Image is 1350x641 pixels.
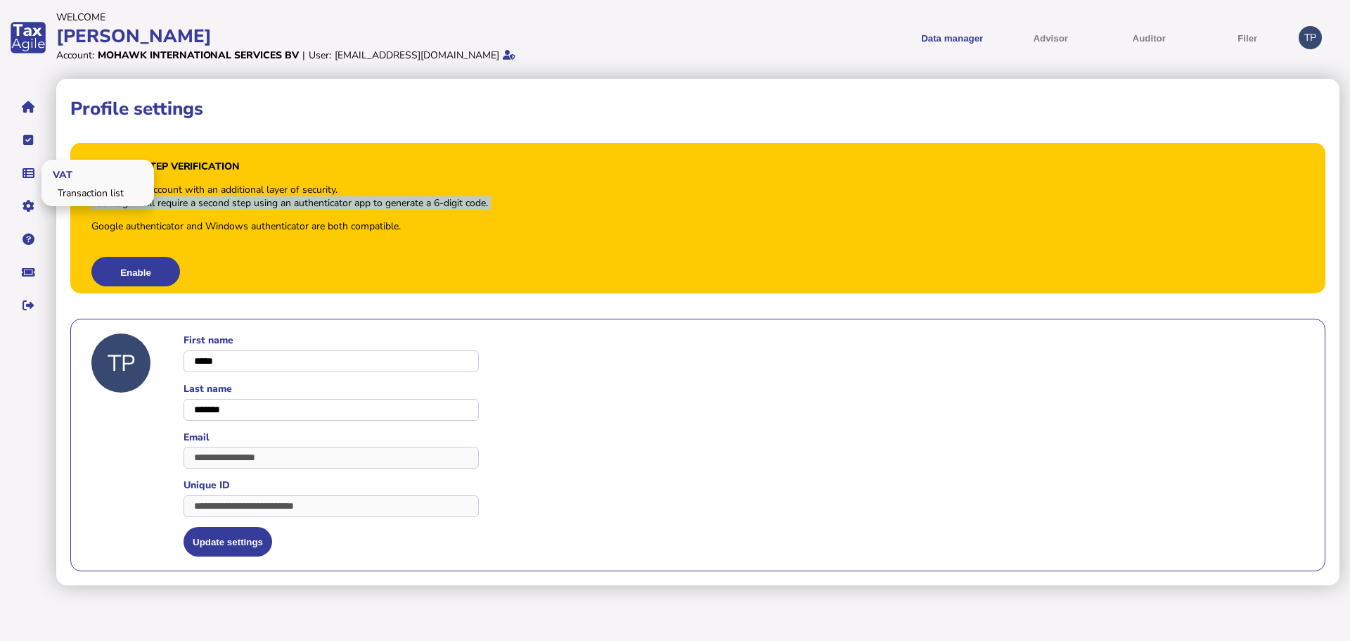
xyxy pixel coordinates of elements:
div: [PERSON_NAME] [56,24,671,49]
div: Mohawk International Services BV [98,49,299,62]
label: First name [184,334,479,347]
button: Update settings [184,527,272,557]
div: User: [309,49,331,62]
i: Email verified [503,50,515,60]
button: Filer [1203,20,1292,55]
button: Enable [91,257,180,286]
div: Protect your account with an additional layer of security. [91,183,337,196]
button: Tasks [13,125,43,155]
button: Help pages [13,224,43,254]
button: Shows a dropdown of VAT Advisor options [1006,20,1095,55]
button: Raise a support ticket [13,258,43,287]
div: [EMAIL_ADDRESS][DOMAIN_NAME] [335,49,499,62]
p: Google authenticator and Windows authenticator are both compatible. [91,220,401,233]
i: Data manager [22,173,34,174]
label: Last name [184,382,479,395]
button: Shows a dropdown of Data manager options [908,20,996,55]
h1: Profile settings [70,96,203,121]
div: Your login will require a second step using an authenticator app to generate a 6-digit code. [91,196,488,210]
button: Data manager [13,158,43,188]
label: Unique ID [184,478,479,492]
label: Email [184,431,479,444]
span: VAT [41,157,79,190]
button: Auditor [1105,20,1193,55]
div: Account: [56,49,94,62]
button: Manage settings [13,191,43,221]
div: TP [91,334,150,393]
a: Transaction list [44,182,152,204]
div: | [302,49,305,62]
div: Welcome [56,11,671,24]
h3: Enable 2-step verification [91,160,240,173]
button: Home [13,92,43,122]
div: Profile settings [1299,26,1322,49]
button: Sign out [13,291,43,320]
menu: navigate products [678,20,1292,55]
